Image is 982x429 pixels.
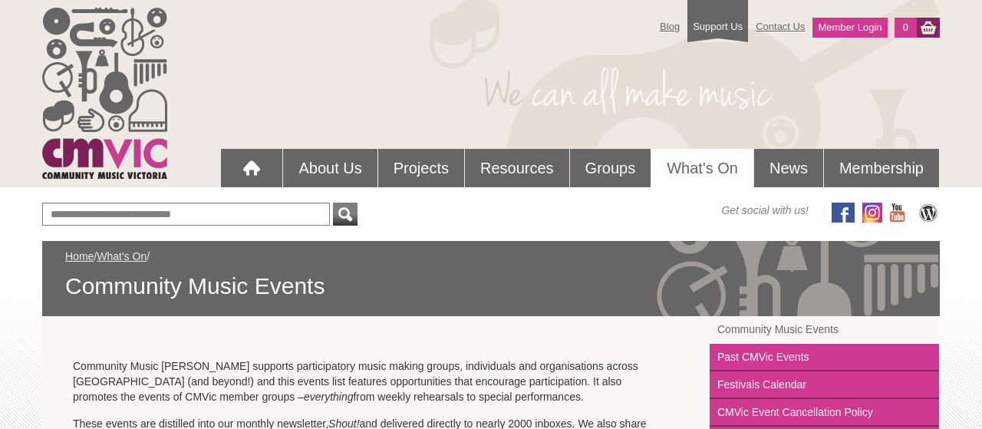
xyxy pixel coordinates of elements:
[65,272,917,301] span: Community Music Events
[42,8,167,179] img: cmvic_logo.png
[97,250,147,262] a: What's On
[65,249,917,301] div: / /
[824,149,939,187] a: Membership
[710,316,939,344] a: Community Music Events
[754,149,823,187] a: News
[73,358,679,404] p: Community Music [PERSON_NAME] supports participatory music making groups, individuals and organis...
[895,18,917,38] a: 0
[862,203,882,223] img: icon-instagram.png
[710,371,939,399] a: Festivals Calendar
[65,250,94,262] a: Home
[917,203,940,223] img: CMVic Blog
[570,149,651,187] a: Groups
[710,344,939,371] a: Past CMVic Events
[812,18,887,38] a: Member Login
[710,399,939,427] a: CMVic Event Cancellation Policy
[283,149,377,187] a: About Us
[465,149,569,187] a: Resources
[652,13,687,40] a: Blog
[304,391,354,403] em: everything
[748,13,812,40] a: Contact Us
[378,149,464,187] a: Projects
[651,149,753,187] a: What's On
[721,203,809,218] span: Get social with us!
